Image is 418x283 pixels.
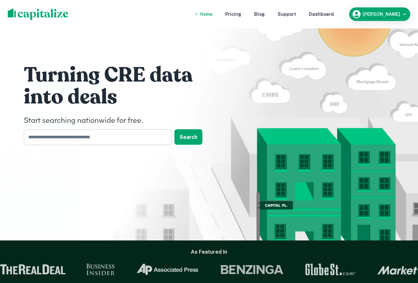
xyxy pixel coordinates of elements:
h6: As Featured In [191,248,227,256]
img: capitalize-logo.png [8,8,69,20]
h4: Start searching nationwide for free. [24,115,217,127]
h1: into deals [24,84,217,110]
a: Dashboard [309,11,334,18]
a: Blog [254,11,265,18]
a: Support [278,11,296,18]
img: Market Watch [254,264,329,275]
img: GlobeSt [181,264,234,275]
a: Pricing [225,11,241,18]
button: [PERSON_NAME] [349,7,410,21]
button: Search [174,129,202,145]
a: Home [200,11,212,18]
img: Associated Press [13,264,76,275]
img: Benzinga [97,264,161,275]
h1: Turning CRE data [24,62,217,88]
img: Yahoo Finance [349,264,380,275]
h6: [PERSON_NAME] [363,12,400,16]
iframe: Chat Widget [386,231,418,262]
